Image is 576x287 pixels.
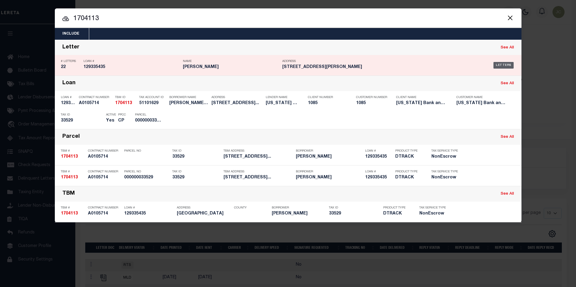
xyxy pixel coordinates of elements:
[395,149,422,153] p: Product Type
[61,149,85,153] p: TBM #
[124,170,169,174] p: Parcel No
[329,206,380,210] p: Tax ID
[79,101,112,106] h5: A0105714
[115,96,136,99] p: TBM ID
[172,149,221,153] p: Tax ID
[272,206,326,210] p: Borrower
[88,175,121,180] h5: A0105714
[61,175,78,180] strong: 1704113
[139,96,166,99] p: Tax Account ID
[211,101,263,106] h5: 1005 BODIE ST LONGVIEW , TX 756...
[135,118,162,123] h5: 000000033529
[115,101,132,105] strong: 1704113
[88,149,121,153] p: Contract Number
[177,206,231,210] p: Address
[329,211,380,216] h5: 33529
[431,175,459,180] h5: NonEscrow
[266,101,299,106] h5: Texas Bank and Trust
[282,65,379,70] h5: 2502 HUNT RD
[308,101,347,106] h5: 1085
[61,211,85,216] h5: 1704113
[419,206,449,210] p: Tax Service Type
[172,154,221,159] h5: 33529
[172,170,221,174] p: Tax ID
[224,149,293,153] p: TBM Address
[183,65,279,70] h5: JOSE ANTONIO VALENZUELA SR
[124,175,169,180] h5: 000000033529
[139,101,166,106] h5: 51101629
[272,211,326,216] h5: JOSE ANTONIO VALENZUELA SR
[383,211,410,216] h5: DTRACK
[282,60,379,63] p: Address
[431,154,459,159] h5: NonEscrow
[419,211,449,216] h5: NonEscrow
[79,96,112,99] p: Contract Number
[118,113,126,117] p: PPCC
[61,206,85,210] p: TBM #
[106,118,115,123] h5: Yes
[501,192,514,196] a: See All
[88,206,121,210] p: Contract Number
[61,65,80,70] h5: 22
[62,190,75,197] div: TBM
[506,14,514,22] button: Close
[177,211,231,216] h5: 1005 BODIE ST
[61,60,80,63] p: # Letters
[88,211,121,216] h5: A0105714
[62,134,80,140] div: Parcel
[124,149,169,153] p: Parcel No
[61,154,85,159] h5: 1704113
[83,60,180,63] p: Loan #
[501,135,514,139] a: See All
[62,44,80,51] div: Letter
[356,101,386,106] h5: 1085
[266,96,299,99] p: Lender Name
[493,62,514,69] div: Letters
[296,154,362,159] h5: JOSE ANTONIO VALENZUELA SR
[365,154,392,159] h5: 129335435
[396,96,447,99] p: Client Name
[501,46,514,50] a: See All
[395,175,422,180] h5: DTRACK
[88,154,121,159] h5: A0105714
[224,175,293,180] h5: 1005 BODIE ST LONGVIEW,TX 75601...
[106,113,116,117] p: Active
[224,170,293,174] p: TBM Address
[456,96,508,99] p: Customer Name
[431,149,459,153] p: Tax Service Type
[383,206,410,210] p: Product Type
[234,206,269,210] p: County
[395,154,422,159] h5: DTRACK
[365,149,392,153] p: Loan #
[83,65,180,70] h5: 129335435
[211,96,263,99] p: Address
[61,175,85,180] h5: 1704113
[62,80,76,87] div: Loan
[501,82,514,85] a: See All
[55,14,521,24] input: Start typing...
[224,154,293,159] h5: 1005 BODIE ST LONGVIEW,TX 75601...
[296,175,362,180] h5: JOSE ANTONIO VALENZUELA SR
[169,96,208,99] p: Borrower Name
[296,170,362,174] p: Borrower
[61,170,85,174] p: TBM #
[431,170,459,174] p: Tax Service Type
[172,175,221,180] h5: 33529
[124,206,174,210] p: Loan #
[61,101,76,106] h5: 129335435
[365,170,392,174] p: Loan #
[61,155,78,159] strong: 1704113
[88,170,121,174] p: Contract Number
[183,60,279,63] p: Name
[115,101,136,106] h5: 1704113
[395,170,422,174] p: Product Type
[365,175,392,180] h5: 129335435
[308,96,347,99] p: Client Number
[55,28,87,40] button: Include
[396,101,447,106] h5: Texas Bank and Trust
[118,118,126,123] h5: CP
[124,211,174,216] h5: 129335435
[456,101,508,106] h5: Texas Bank and Trust
[296,149,362,153] p: Borrower
[356,96,387,99] p: Customer Number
